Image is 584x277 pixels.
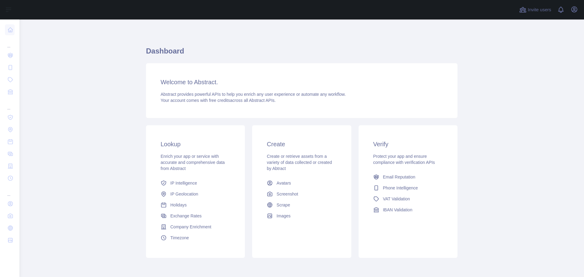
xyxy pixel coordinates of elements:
[158,199,233,210] a: Holidays
[161,78,443,86] h3: Welcome to Abstract.
[276,202,290,208] span: Scrape
[371,204,445,215] a: IBAN Validation
[383,196,410,202] span: VAT Validation
[276,213,290,219] span: Images
[158,178,233,189] a: IP Intelligence
[371,182,445,193] a: Phone Intelligence
[264,210,339,221] a: Images
[383,185,418,191] span: Phone Intelligence
[161,98,276,103] span: Your account comes with across all Abstract APIs.
[170,213,202,219] span: Exchange Rates
[528,6,551,13] span: Invite users
[371,171,445,182] a: Email Reputation
[383,174,415,180] span: Email Reputation
[518,5,552,15] button: Invite users
[158,221,233,232] a: Company Enrichment
[161,140,230,148] h3: Lookup
[373,154,435,165] span: Protect your app and ensure compliance with verification APIs
[383,207,412,213] span: IBAN Validation
[161,154,225,171] span: Enrich your app or service with accurate and comprehensive data from Abstract
[5,185,15,197] div: ...
[373,140,443,148] h3: Verify
[170,224,211,230] span: Company Enrichment
[158,232,233,243] a: Timezone
[170,202,187,208] span: Holidays
[267,154,332,171] span: Create or retrieve assets from a variety of data collected or created by Abtract
[5,99,15,111] div: ...
[170,191,198,197] span: IP Geolocation
[170,235,189,241] span: Timezone
[209,98,230,103] span: free credits
[264,189,339,199] a: Screenshot
[276,180,291,186] span: Avatars
[276,191,298,197] span: Screenshot
[158,210,233,221] a: Exchange Rates
[264,199,339,210] a: Scrape
[264,178,339,189] a: Avatars
[5,36,15,49] div: ...
[371,193,445,204] a: VAT Validation
[161,92,346,97] span: Abstract provides powerful APIs to help you enrich any user experience or automate any workflow.
[267,140,336,148] h3: Create
[170,180,197,186] span: IP Intelligence
[146,46,457,61] h1: Dashboard
[158,189,233,199] a: IP Geolocation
